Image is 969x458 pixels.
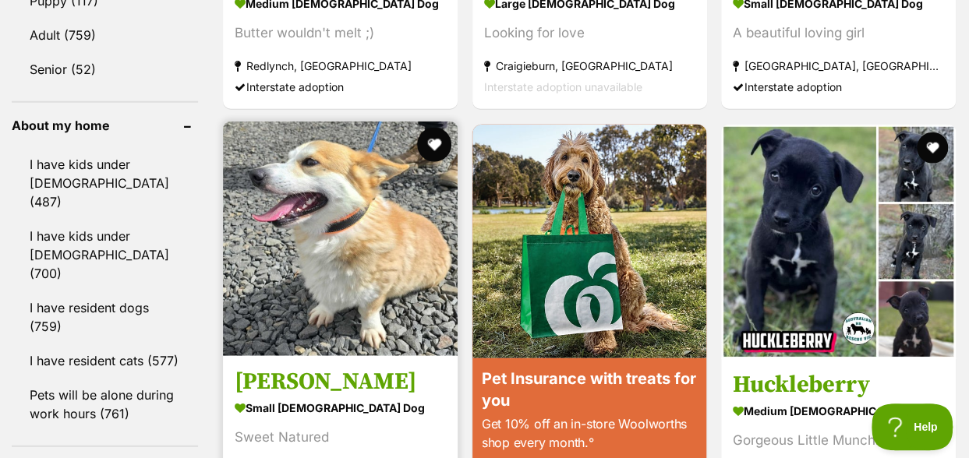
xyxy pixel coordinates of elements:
a: I have kids under [DEMOGRAPHIC_DATA] (487) [12,148,198,218]
div: Gorgeous Little Munchkin [733,430,944,451]
strong: medium [DEMOGRAPHIC_DATA] Dog [733,400,944,422]
img: Huckleberry - American Staffordshire Terrier Dog [721,125,956,359]
img: Louie - Welsh Corgi (Pembroke) Dog [223,122,458,356]
div: Sweet Natured [235,427,446,448]
div: Butter wouldn't melt ;) [235,23,446,44]
a: Adult (759) [12,19,198,51]
div: Interstate adoption [733,77,944,98]
iframe: Help Scout Beacon - Open [872,403,953,450]
h3: Huckleberry [733,370,944,400]
h3: [PERSON_NAME] [235,367,446,396]
span: Interstate adoption unavailable [484,81,642,94]
strong: Redlynch, [GEOGRAPHIC_DATA] [235,56,446,77]
a: Senior (52) [12,53,198,86]
a: I have resident dogs (759) [12,291,198,343]
a: I have resident cats (577) [12,344,198,377]
a: I have kids under [DEMOGRAPHIC_DATA] (700) [12,220,198,290]
header: About my home [12,118,198,132]
div: A beautiful loving girl [733,23,944,44]
button: favourite [917,132,948,164]
a: Pets will be alone during work hours (761) [12,379,198,430]
strong: small [DEMOGRAPHIC_DATA] Dog [235,396,446,419]
strong: [GEOGRAPHIC_DATA], [GEOGRAPHIC_DATA] [733,56,944,77]
button: favourite [417,128,451,162]
div: Looking for love [484,23,695,44]
div: Interstate adoption [235,77,446,98]
strong: Craigieburn, [GEOGRAPHIC_DATA] [484,56,695,77]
